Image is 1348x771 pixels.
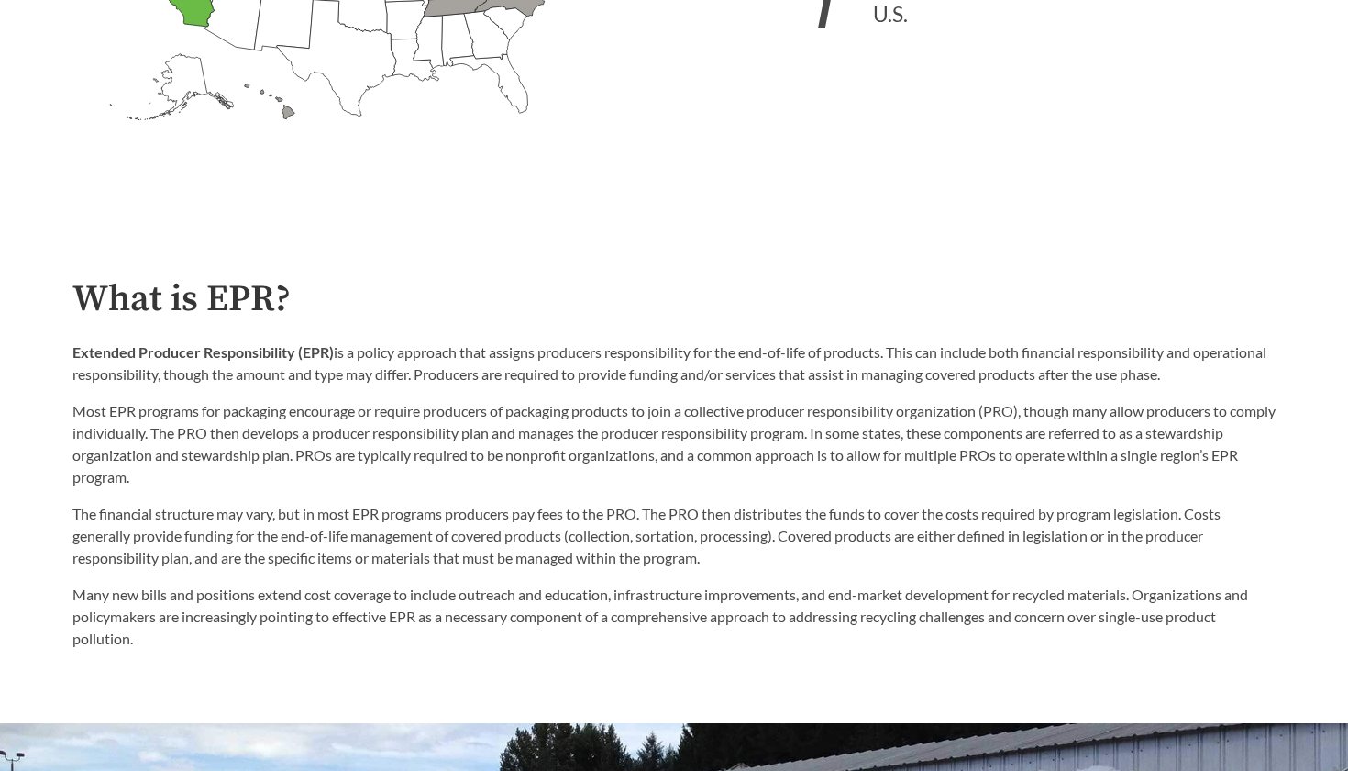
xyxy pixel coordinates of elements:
[72,343,334,361] strong: Extended Producer Responsibility (EPR)
[72,584,1276,650] p: Many new bills and positions extend cost coverage to include outreach and education, infrastructu...
[72,279,1276,320] h2: What is EPR?
[72,341,1276,385] p: is a policy approach that assigns producers responsibility for the end-of-life of products. This ...
[72,400,1276,488] p: Most EPR programs for packaging encourage or require producers of packaging products to join a co...
[72,503,1276,569] p: The financial structure may vary, but in most EPR programs producers pay fees to the PRO. The PRO...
